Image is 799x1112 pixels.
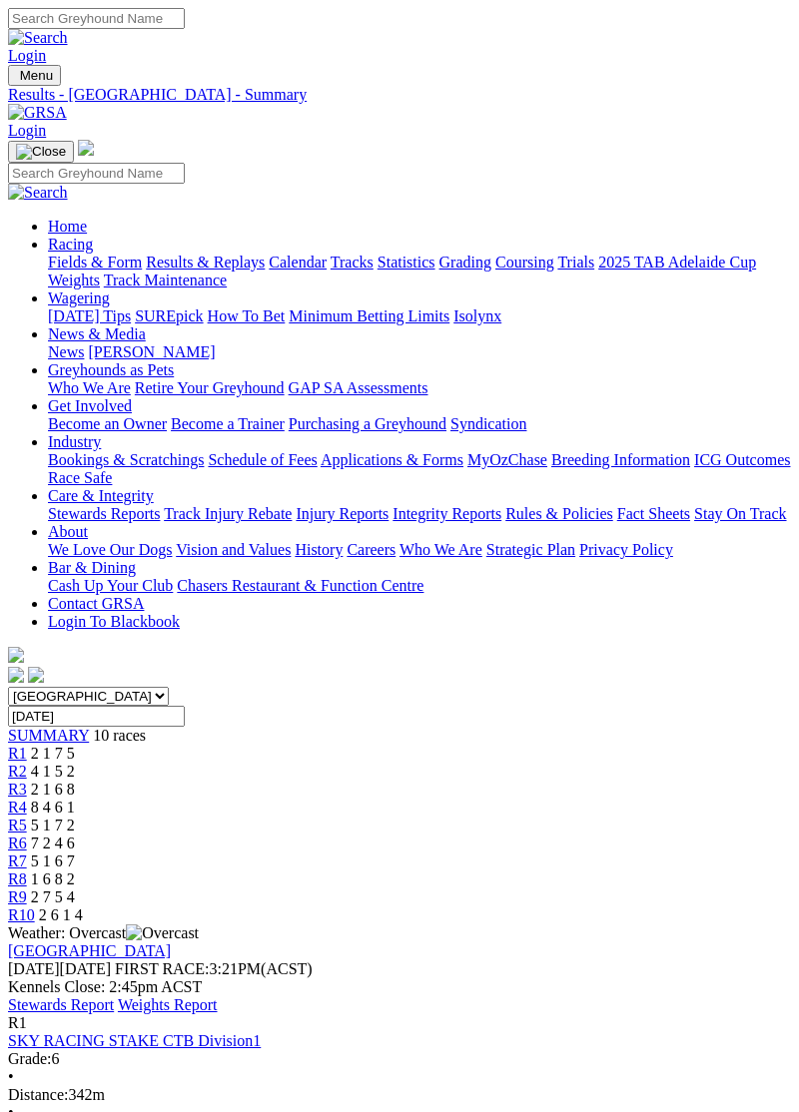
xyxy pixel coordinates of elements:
[48,577,791,595] div: Bar & Dining
[39,906,83,923] span: 2 6 1 4
[453,307,501,324] a: Isolynx
[694,505,786,522] a: Stay On Track
[8,942,171,959] a: [GEOGRAPHIC_DATA]
[31,781,75,798] span: 2 1 6 8
[8,799,27,816] a: R4
[88,343,215,360] a: [PERSON_NAME]
[8,647,24,663] img: logo-grsa-white.png
[579,541,673,558] a: Privacy Policy
[48,254,791,289] div: Racing
[8,870,27,887] a: R8
[31,888,75,905] span: 2 7 5 4
[378,254,435,271] a: Statistics
[31,763,75,780] span: 4 1 5 2
[8,852,27,869] a: R7
[439,254,491,271] a: Grading
[8,104,67,122] img: GRSA
[126,924,199,942] img: Overcast
[48,343,791,361] div: News & Media
[331,254,374,271] a: Tracks
[48,469,112,486] a: Race Safe
[48,433,101,450] a: Industry
[48,343,84,360] a: News
[321,451,463,468] a: Applications & Forms
[486,541,575,558] a: Strategic Plan
[104,272,227,288] a: Track Maintenance
[8,960,60,977] span: [DATE]
[8,122,46,139] a: Login
[269,254,327,271] a: Calendar
[8,834,27,851] a: R6
[289,307,449,324] a: Minimum Betting Limits
[48,505,791,523] div: Care & Integrity
[289,415,446,432] a: Purchasing a Greyhound
[31,852,75,869] span: 5 1 6 7
[8,924,199,941] span: Weather: Overcast
[28,667,44,683] img: twitter.svg
[8,1086,68,1103] span: Distance:
[48,236,93,253] a: Racing
[16,144,66,160] img: Close
[8,960,111,977] span: [DATE]
[8,1068,14,1085] span: •
[8,47,46,64] a: Login
[8,8,185,29] input: Search
[8,781,27,798] span: R3
[8,1032,261,1049] a: SKY RACING STAKE CTB Division1
[48,307,791,325] div: Wagering
[48,272,100,288] a: Weights
[399,541,482,558] a: Who We Are
[171,415,285,432] a: Become a Trainer
[48,559,136,576] a: Bar & Dining
[115,960,209,977] span: FIRST RACE:
[115,960,313,977] span: 3:21PM(ACST)
[177,577,423,594] a: Chasers Restaurant & Function Centre
[295,541,343,558] a: History
[118,996,218,1013] a: Weights Report
[8,888,27,905] a: R9
[48,361,174,378] a: Greyhounds as Pets
[8,817,27,834] a: R5
[8,65,61,86] button: Toggle navigation
[48,541,172,558] a: We Love Our Dogs
[694,451,790,468] a: ICG Outcomes
[8,727,89,744] a: SUMMARY
[31,817,75,834] span: 5 1 7 2
[48,613,180,630] a: Login To Blackbook
[208,307,286,324] a: How To Bet
[551,451,690,468] a: Breeding Information
[8,1050,52,1067] span: Grade:
[31,870,75,887] span: 1 6 8 2
[48,451,791,487] div: Industry
[48,379,131,396] a: Who We Are
[8,706,185,727] input: Select date
[450,415,526,432] a: Syndication
[31,745,75,762] span: 2 1 7 5
[8,163,185,184] input: Search
[8,29,68,47] img: Search
[93,727,146,744] span: 10 races
[8,745,27,762] a: R1
[48,451,204,468] a: Bookings & Scratchings
[8,906,35,923] a: R10
[48,505,160,522] a: Stewards Reports
[31,834,75,851] span: 7 2 4 6
[598,254,756,271] a: 2025 TAB Adelaide Cup
[505,505,613,522] a: Rules & Policies
[48,487,154,504] a: Care & Integrity
[8,763,27,780] a: R2
[20,68,53,83] span: Menu
[146,254,265,271] a: Results & Replays
[289,379,428,396] a: GAP SA Assessments
[8,86,791,104] a: Results - [GEOGRAPHIC_DATA] - Summary
[48,289,110,306] a: Wagering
